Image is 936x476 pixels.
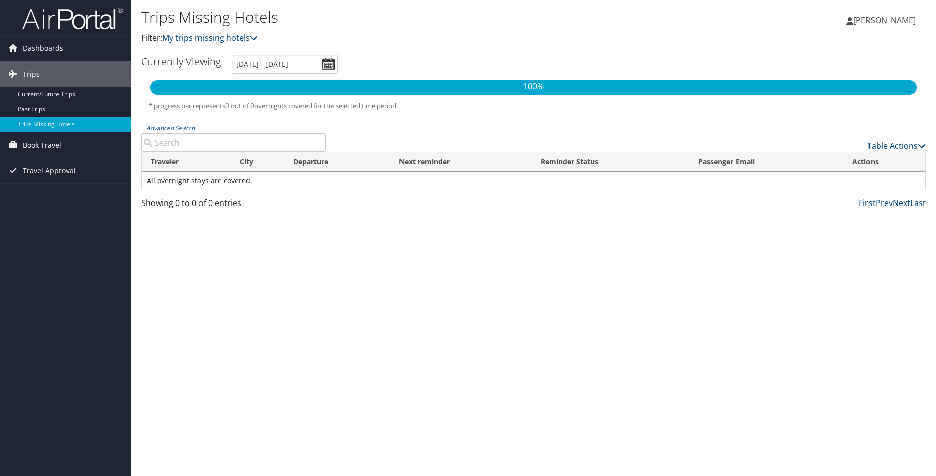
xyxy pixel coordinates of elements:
[859,197,876,209] a: First
[689,152,843,172] th: Passenger Email: activate to sort column ascending
[23,132,61,158] span: Book Travel
[141,32,664,45] p: Filter:
[150,80,917,93] p: 100%
[141,133,326,152] input: Advanced Search
[910,197,926,209] a: Last
[843,152,925,172] th: Actions
[225,101,254,110] span: 0 out of 0
[867,140,926,151] a: Table Actions
[231,152,284,172] th: City: activate to sort column ascending
[284,152,390,172] th: Departure: activate to sort column descending
[846,5,926,35] a: [PERSON_NAME]
[149,101,918,111] h5: * progress bar represents overnights covered for the selected time period.
[23,158,76,183] span: Travel Approval
[142,152,231,172] th: Traveler: activate to sort column ascending
[22,7,123,30] img: airportal-logo.png
[390,152,532,172] th: Next reminder
[23,36,63,61] span: Dashboards
[141,197,326,214] div: Showing 0 to 0 of 0 entries
[146,124,195,132] a: Advanced Search
[141,55,221,69] h3: Currently Viewing
[893,197,910,209] a: Next
[142,172,925,190] td: All overnight stays are covered.
[853,15,916,26] span: [PERSON_NAME]
[876,197,893,209] a: Prev
[232,55,338,74] input: [DATE] - [DATE]
[162,32,258,43] a: My trips missing hotels
[23,61,40,87] span: Trips
[531,152,689,172] th: Reminder Status
[141,7,664,28] h1: Trips Missing Hotels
